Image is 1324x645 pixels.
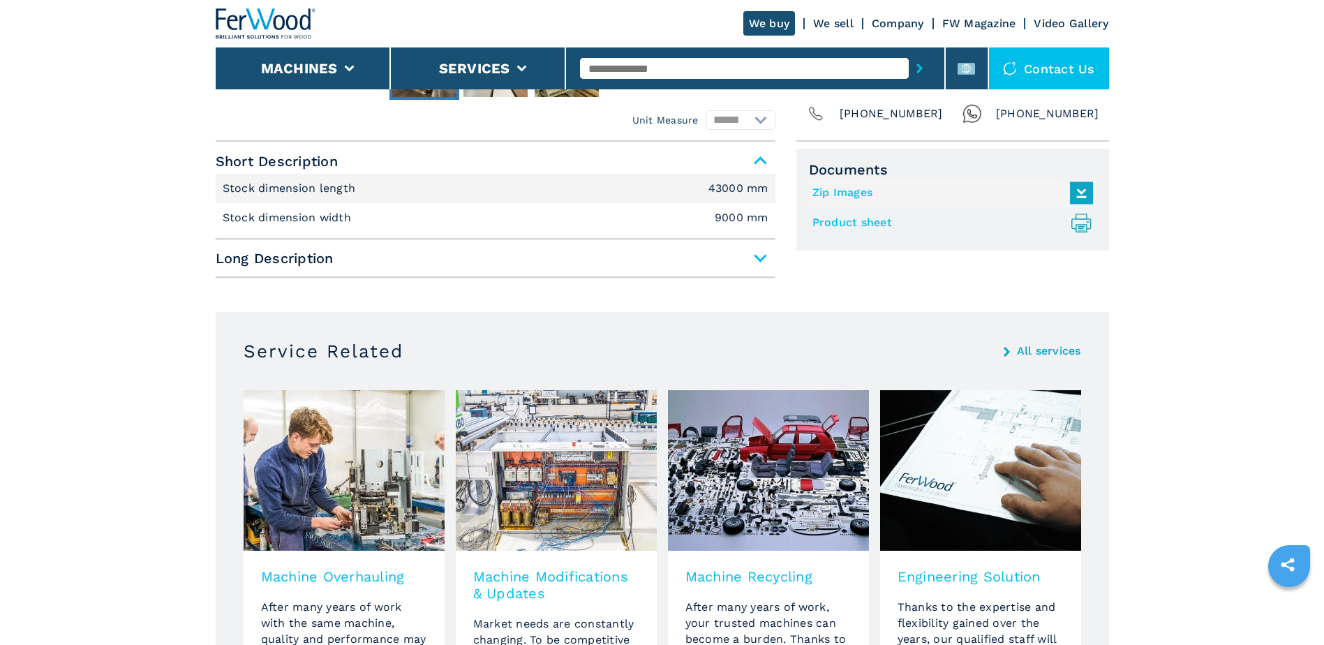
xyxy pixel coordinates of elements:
[1265,582,1314,635] iframe: Chat
[439,60,510,77] button: Services
[668,390,869,551] img: image
[1034,17,1108,30] a: Video Gallery
[989,47,1109,89] div: Contact us
[1270,547,1305,582] a: sharethis
[216,8,316,39] img: Ferwood
[473,568,639,602] h3: Machine Modifications & Updates
[708,183,768,194] em: 43000 mm
[216,246,775,271] span: Long Description
[632,113,699,127] em: Unit Measure
[456,390,657,551] img: image
[996,104,1099,124] span: [PHONE_NUMBER]
[216,149,775,174] span: Short Description
[261,568,427,585] h3: Machine Overhauling
[244,340,403,362] h3: Service Related
[880,390,1081,551] img: image
[1003,61,1017,75] img: Contact us
[809,161,1096,178] span: Documents
[743,11,796,36] a: We buy
[223,181,359,196] p: Stock dimension length
[244,390,445,551] img: image
[812,212,1086,235] a: Product sheet
[909,52,930,84] button: submit-button
[812,181,1086,205] a: Zip Images
[942,17,1016,30] a: FW Magazine
[872,17,924,30] a: Company
[1017,346,1081,357] a: All services
[216,174,775,233] div: Short Description
[840,104,943,124] span: [PHONE_NUMBER]
[898,568,1064,585] h3: Engineering Solution
[261,60,338,77] button: Machines
[685,568,851,585] h3: Machine Recycling
[962,104,982,124] img: Whatsapp
[813,17,854,30] a: We sell
[223,210,355,225] p: Stock dimension width
[715,212,768,223] em: 9000 mm
[806,104,826,124] img: Phone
